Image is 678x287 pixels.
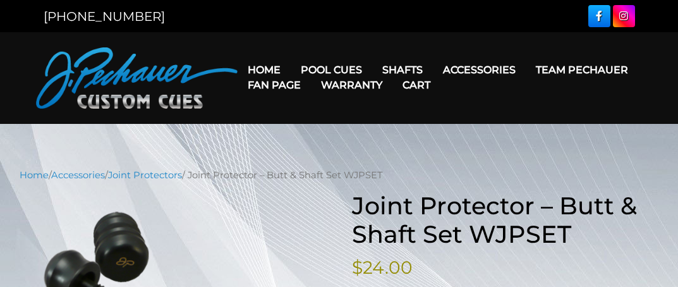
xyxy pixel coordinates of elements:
[20,168,658,182] nav: Breadcrumb
[238,54,291,86] a: Home
[372,54,433,86] a: Shafts
[526,54,638,86] a: Team Pechauer
[44,9,165,24] a: [PHONE_NUMBER]
[238,69,311,101] a: Fan Page
[352,257,413,278] bdi: 24.00
[433,54,526,86] a: Accessories
[36,47,238,109] img: Pechauer Custom Cues
[51,169,105,181] a: Accessories
[20,169,49,181] a: Home
[352,192,658,249] h1: Joint Protector – Butt & Shaft Set WJPSET
[392,69,440,101] a: Cart
[311,69,392,101] a: Warranty
[108,169,182,181] a: Joint Protectors
[352,257,363,278] span: $
[291,54,372,86] a: Pool Cues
